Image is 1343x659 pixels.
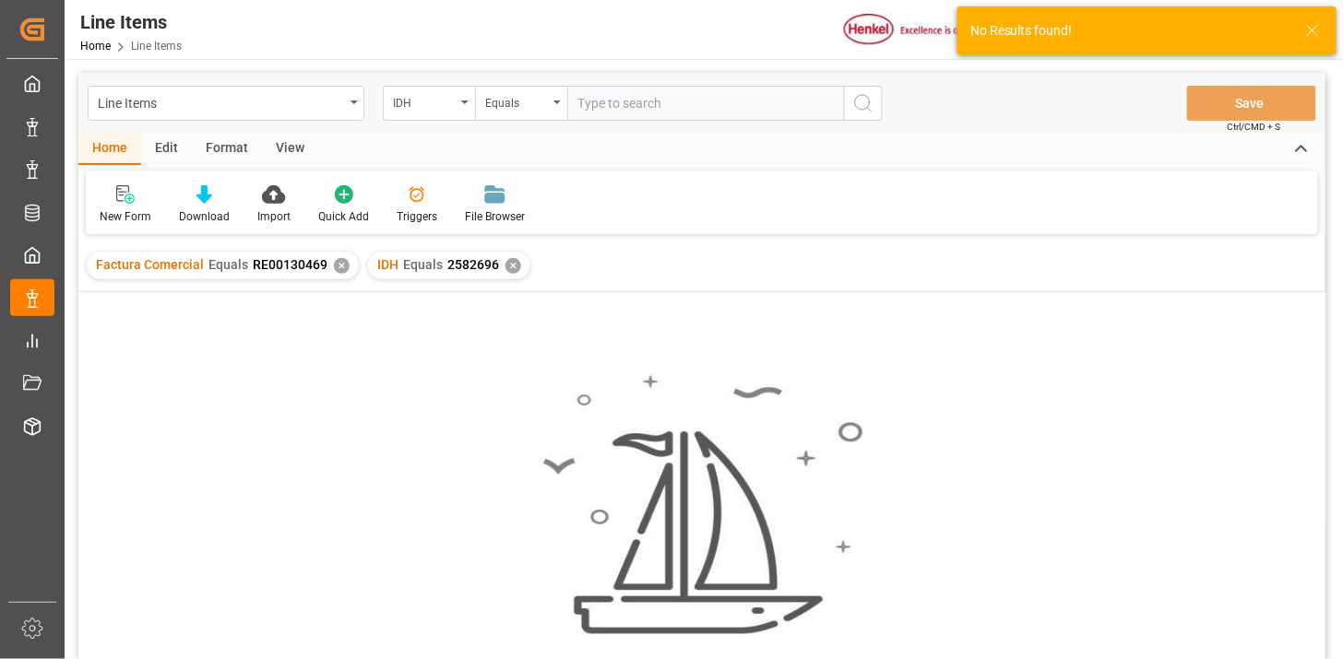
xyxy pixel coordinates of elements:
[393,90,456,112] div: IDH
[208,257,248,272] span: Equals
[318,208,369,225] div: Quick Add
[78,134,141,165] div: Home
[403,257,443,272] span: Equals
[397,208,437,225] div: Triggers
[80,8,182,36] div: Line Items
[179,208,230,225] div: Download
[96,257,204,272] span: Factura Comercial
[541,373,863,637] img: smooth_sailing.jpeg
[257,208,291,225] div: Import
[475,86,567,121] button: open menu
[141,134,192,165] div: Edit
[844,14,999,46] img: Henkel%20logo.jpg_1689854090.jpg
[970,21,1288,41] div: No Results found!
[1228,120,1281,134] span: Ctrl/CMD + S
[253,257,327,272] span: RE00130469
[447,257,499,272] span: 2582696
[383,86,475,121] button: open menu
[1187,86,1316,121] button: Save
[262,134,318,165] div: View
[98,90,344,113] div: Line Items
[485,90,548,112] div: Equals
[88,86,364,121] button: open menu
[100,208,151,225] div: New Form
[505,258,521,274] div: ✕
[465,208,525,225] div: File Browser
[80,40,111,53] a: Home
[334,258,350,274] div: ✕
[567,86,844,121] input: Type to search
[844,86,883,121] button: search button
[377,257,398,272] span: IDH
[192,134,262,165] div: Format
